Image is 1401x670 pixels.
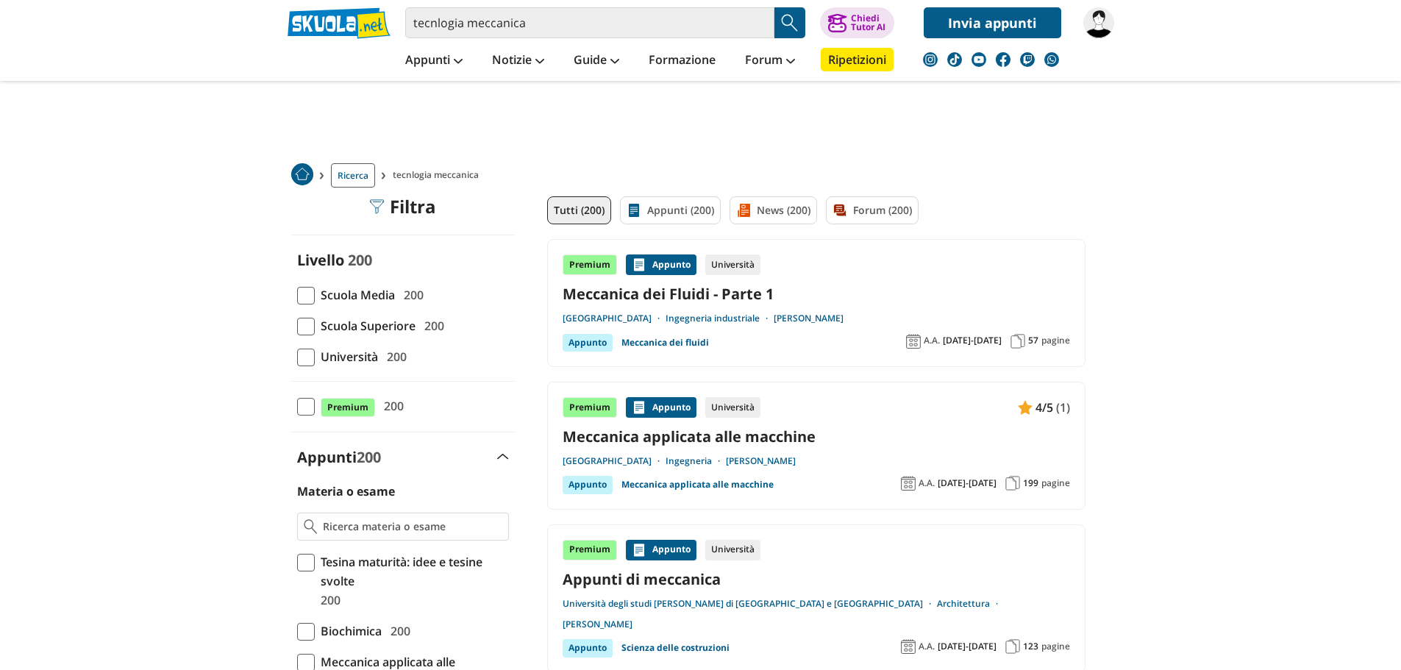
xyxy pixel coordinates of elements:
[779,12,801,34] img: Cerca appunti, riassunti o versioni
[315,621,382,641] span: Biochimica
[666,455,726,467] a: Ingegneria
[378,396,404,416] span: 200
[315,316,416,335] span: Scuola Superiore
[919,641,935,652] span: A.A.
[402,48,466,74] a: Appunti
[621,476,774,493] a: Meccanica applicata alle macchine
[1035,398,1053,417] span: 4/5
[563,334,613,352] div: Appunto
[369,199,384,214] img: Filtra filtri mobile
[1083,7,1114,38] img: Fraaancesco
[315,591,341,610] span: 200
[626,254,696,275] div: Appunto
[291,163,313,185] img: Home
[947,52,962,67] img: tiktok
[1018,400,1033,415] img: Appunti contenuto
[497,454,509,460] img: Apri e chiudi sezione
[381,347,407,366] span: 200
[315,347,378,366] span: Università
[321,398,375,417] span: Premium
[774,7,805,38] button: Search Button
[357,447,381,467] span: 200
[741,48,799,74] a: Forum
[919,477,935,489] span: A.A.
[563,254,617,275] div: Premium
[547,196,611,224] a: Tutti (200)
[705,540,760,560] div: Università
[398,285,424,304] span: 200
[563,455,666,467] a: [GEOGRAPHIC_DATA]
[736,203,751,218] img: News filtro contenuto
[563,313,666,324] a: [GEOGRAPHIC_DATA]
[369,196,436,217] div: Filtra
[563,476,613,493] div: Appunto
[563,427,1070,446] a: Meccanica applicata alle macchine
[563,619,632,630] a: [PERSON_NAME]
[620,196,721,224] a: Appunti (200)
[924,7,1061,38] a: Invia appunti
[331,163,375,188] a: Ricerca
[943,335,1002,346] span: [DATE]-[DATE]
[901,476,916,491] img: Anno accademico
[563,598,937,610] a: Università degli studi [PERSON_NAME] di [GEOGRAPHIC_DATA] e [GEOGRAPHIC_DATA]
[938,641,997,652] span: [DATE]-[DATE]
[297,483,395,499] label: Materia o esame
[1023,641,1038,652] span: 123
[488,48,548,74] a: Notizie
[348,250,372,270] span: 200
[626,397,696,418] div: Appunto
[1020,52,1035,67] img: twitch
[826,196,919,224] a: Forum (200)
[627,203,641,218] img: Appunti filtro contenuto
[323,519,502,534] input: Ricerca materia o esame
[632,257,646,272] img: Appunti contenuto
[1041,641,1070,652] span: pagine
[418,316,444,335] span: 200
[833,203,847,218] img: Forum filtro contenuto
[563,540,617,560] div: Premium
[621,639,730,657] a: Scienza delle costruzioni
[906,334,921,349] img: Anno accademico
[923,52,938,67] img: instagram
[1056,398,1070,417] span: (1)
[405,7,774,38] input: Cerca appunti, riassunti o versioni
[1044,52,1059,67] img: WhatsApp
[730,196,817,224] a: News (200)
[1041,335,1070,346] span: pagine
[632,543,646,557] img: Appunti contenuto
[705,397,760,418] div: Università
[626,540,696,560] div: Appunto
[996,52,1010,67] img: facebook
[666,313,774,324] a: Ingegneria industriale
[726,455,796,467] a: [PERSON_NAME]
[937,598,1004,610] a: Architettura
[393,163,485,188] span: tecnlogia meccanica
[563,569,1070,589] a: Appunti di meccanica
[1023,477,1038,489] span: 199
[563,397,617,418] div: Premium
[385,621,410,641] span: 200
[1005,639,1020,654] img: Pagine
[291,163,313,188] a: Home
[1041,477,1070,489] span: pagine
[972,52,986,67] img: youtube
[1005,476,1020,491] img: Pagine
[851,14,885,32] div: Chiedi Tutor AI
[621,334,709,352] a: Meccanica dei fluidi
[938,477,997,489] span: [DATE]-[DATE]
[632,400,646,415] img: Appunti contenuto
[901,639,916,654] img: Anno accademico
[705,254,760,275] div: Università
[563,284,1070,304] a: Meccanica dei Fluidi - Parte 1
[563,639,613,657] div: Appunto
[1010,334,1025,349] img: Pagine
[304,519,318,534] img: Ricerca materia o esame
[297,250,344,270] label: Livello
[774,313,844,324] a: [PERSON_NAME]
[645,48,719,74] a: Formazione
[1028,335,1038,346] span: 57
[924,335,940,346] span: A.A.
[570,48,623,74] a: Guide
[315,285,395,304] span: Scuola Media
